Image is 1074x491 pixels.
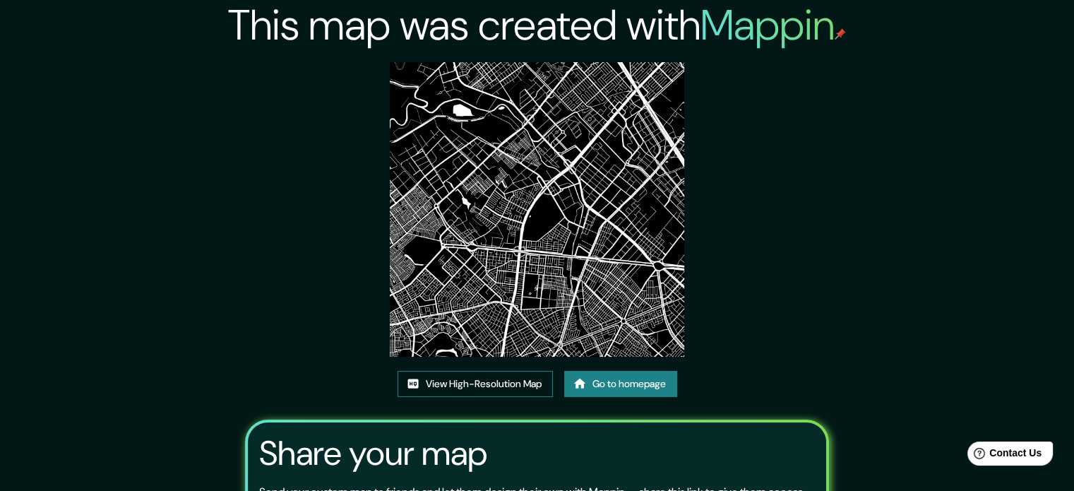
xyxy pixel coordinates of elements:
img: mappin-pin [835,28,846,40]
h3: Share your map [259,434,487,473]
iframe: Help widget launcher [948,436,1058,475]
a: View High-Resolution Map [398,371,553,397]
img: created-map [390,62,684,357]
a: Go to homepage [564,371,677,397]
